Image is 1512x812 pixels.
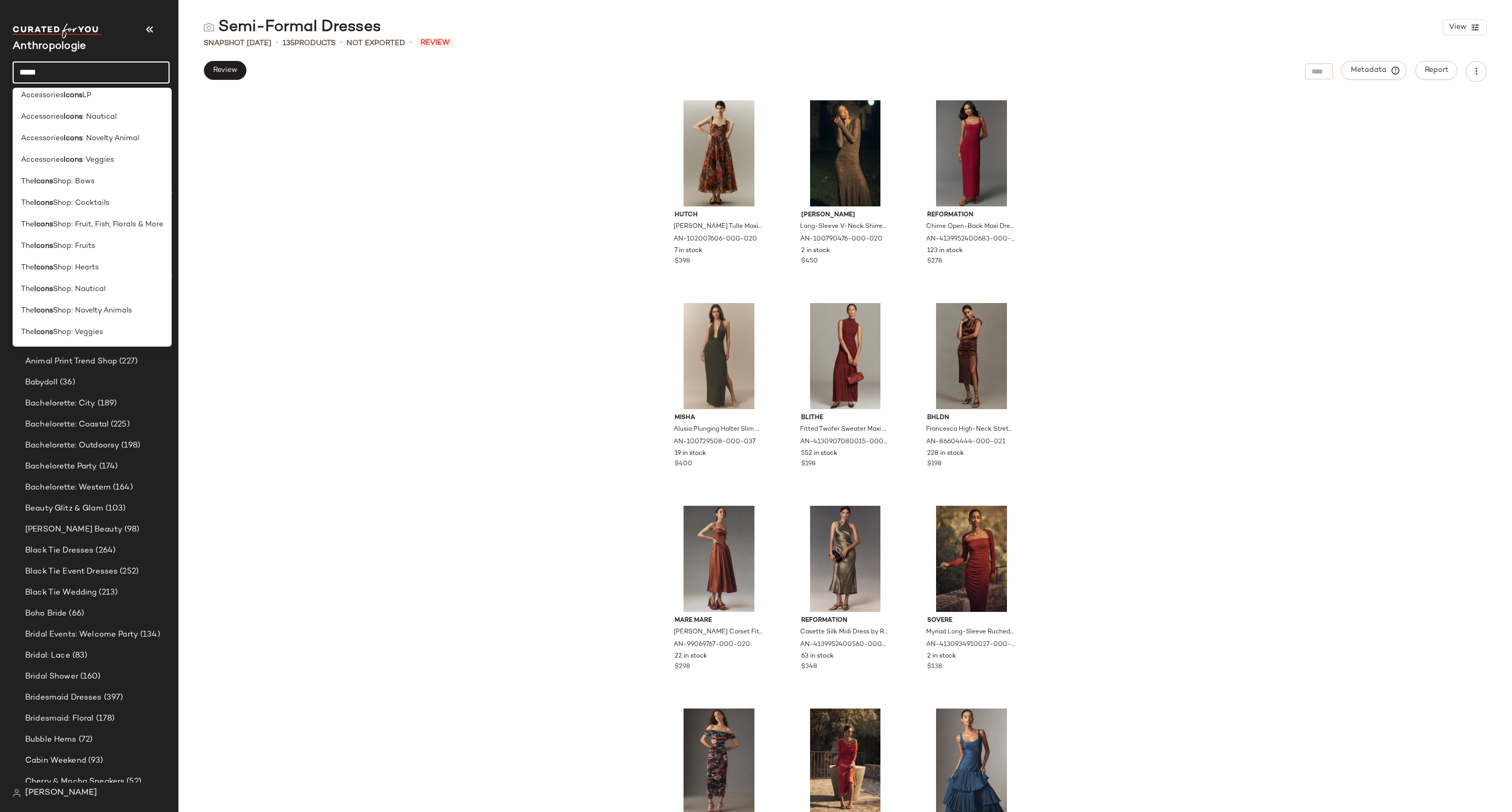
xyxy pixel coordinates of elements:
span: (189) [96,398,117,410]
span: $348 [801,662,817,672]
span: The [21,284,34,295]
span: Fitted Twofer Sweater Maxi Dress by BLITHE in Red, Women's, Size: Medium, Polyester/Nylon/Wool at... [800,425,889,434]
span: Reformation [927,211,1016,220]
span: 552 in stock [801,449,837,459]
span: Boho Bride [25,608,67,620]
span: $298 [675,662,690,672]
span: $400 [675,460,692,469]
span: AN-99069767-000-020 [674,640,750,650]
span: Shop: Veggies [53,327,103,338]
span: (225) [109,419,130,431]
img: svg%3e [204,22,214,33]
b: Icons [64,111,82,122]
b: Icons [64,90,82,101]
span: Bachelorette: Coastal [25,419,109,431]
img: 86604444_021_b [919,303,1024,409]
span: (160) [78,671,101,683]
img: cfy_white_logo.C9jOOHJF.svg [13,24,102,38]
span: View [1448,23,1466,32]
span: [PERSON_NAME] [801,211,890,220]
span: : Novelty Animal [82,133,139,144]
span: Shop: Hearts [53,262,99,273]
button: View [1443,19,1487,35]
span: Shop: Nautical [53,284,106,295]
span: Bridesmaid: Floral [25,713,94,725]
span: [PERSON_NAME] Corset Fit-and-Flare Midi Dress by Mare Mare in Brown, Women's, Size: Small, Polyes... [674,628,762,637]
span: Bachelorette: Outdoorsy [25,440,119,452]
span: Current Company Name [13,41,86,52]
span: Shop: Fruits [53,241,95,252]
span: Cabin Weekend [25,755,86,767]
span: (213) [97,587,118,599]
span: [PERSON_NAME] Tulle Maxi Dress by [PERSON_NAME] in Brown, Women's, Size: 0, Polyester at Anthropo... [674,222,762,232]
span: Bubble Hems [25,734,77,746]
span: 19 in stock [675,449,706,459]
span: The [21,305,34,316]
span: (36) [58,377,75,389]
span: 63 in stock [801,652,834,661]
span: AN-86604444-000-021 [926,438,1005,447]
img: 100729508_037_b [666,303,772,409]
span: 2 in stock [801,246,830,256]
span: $278 [927,257,942,266]
span: BHLDN [927,413,1016,423]
span: Chime Open-Back Maxi Dress by Reformation in Pink, Women's, Size: 6, Viscose at Anthropologie [926,222,1015,232]
span: [PERSON_NAME] [25,787,97,799]
span: Accessories [21,90,64,101]
button: Metadata [1341,61,1407,80]
button: Review [204,61,246,80]
span: (93) [86,755,103,767]
span: $398 [675,257,690,266]
img: 100790476_020_b [793,100,898,206]
span: AN-4139952400683-000-065 [926,235,1015,244]
span: (164) [111,482,133,494]
span: (178) [94,713,115,725]
span: 22 in stock [675,652,707,661]
span: • [409,37,412,49]
b: Icons [34,284,53,295]
div: Products [282,38,335,49]
span: The [21,176,34,187]
span: • [340,37,342,49]
span: The [21,262,34,273]
span: Shop: Bows [53,176,94,187]
span: (52) [124,776,141,788]
span: Accessories [21,154,64,165]
span: 228 in stock [927,449,964,459]
span: Accessories [21,111,64,122]
span: Black Tie Dresses [25,545,93,557]
span: (98) [122,524,140,536]
span: Beauty Glitz & Glam [25,503,103,515]
span: AN-4139952400560-000-031 [800,640,889,650]
span: AN-4130934910027-000-020 [926,640,1015,650]
span: Bridesmaid Dresses [25,692,102,704]
span: AN-102007606-000-020 [674,235,757,244]
span: (174) [97,461,118,473]
b: Icons [34,176,53,187]
span: Bridal: Lace [25,650,70,662]
button: Report [1415,61,1457,80]
span: Hutch [675,211,763,220]
span: Animal Print Trend Shop [25,356,117,368]
b: Icons [34,241,53,252]
img: 4130934910027_020_b [919,506,1024,612]
span: Bachelorette Party [25,461,97,473]
img: 4139952400560_031_b [793,506,898,612]
span: BLITHE [801,413,890,423]
img: svg%3e [13,789,21,797]
span: AN-100790476-000-020 [800,235,883,244]
span: MISHA [675,413,763,423]
span: (72) [77,734,93,746]
span: : Veggies [82,154,114,165]
b: Icons [34,219,53,230]
span: Shop: Fruit, Fish, Florals & More [53,219,163,230]
b: Icons [34,305,53,316]
span: $450 [801,257,818,266]
span: SOVERE [927,616,1016,626]
span: The [21,241,34,252]
span: Shop: Novelty Animals [53,305,132,316]
b: Icons [34,327,53,338]
span: Bridal Events: Welcome Party [25,629,138,641]
span: 2 in stock [927,652,956,661]
span: Black Tie Event Dresses [25,566,118,578]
